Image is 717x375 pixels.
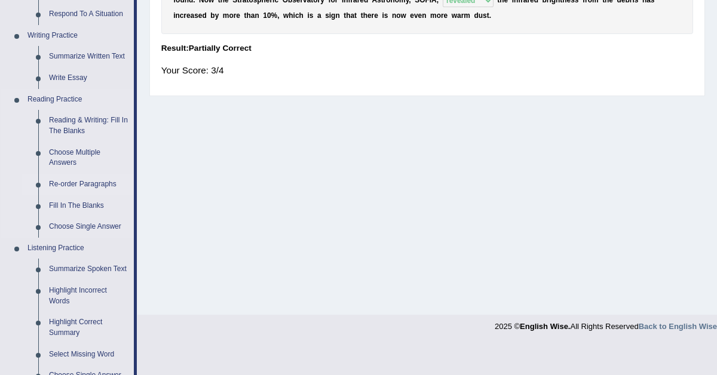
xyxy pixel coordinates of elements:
b: 1 [263,11,267,20]
b: e [236,11,240,20]
b: e [186,11,191,20]
b: s [194,11,198,20]
b: c [180,11,184,20]
b: o [229,11,233,20]
a: Write Essay [44,67,134,89]
b: d [202,11,206,20]
b: y [215,11,219,20]
a: Highlight Correct Summary [44,312,134,343]
b: m [430,11,437,20]
a: Summarize Spoken Text [44,259,134,280]
a: Fill In The Blanks [44,195,134,217]
b: e [410,11,414,20]
a: Reading Practice [22,89,134,110]
b: n [335,11,339,20]
b: n [392,11,396,20]
b: o [396,11,400,20]
b: t [354,11,357,20]
a: Reading & Writing: Fill In The Blanks [44,110,134,142]
b: e [367,11,372,20]
b: , [277,11,279,20]
b: i [329,11,331,20]
a: Writing Practice [22,25,134,47]
div: 2025 © All Rights Reserved [495,315,717,332]
b: w [452,11,457,20]
b: s [384,11,388,20]
b: s [325,11,329,20]
b: h [247,11,251,20]
b: a [317,11,321,20]
b: c [295,11,299,20]
b: t [487,11,489,20]
b: s [310,11,314,20]
a: Listening Practice [22,238,134,259]
b: e [374,11,378,20]
b: w [283,11,289,20]
a: Choose Single Answer [44,216,134,238]
a: Choose Multiple Answers [44,142,134,174]
b: n [255,11,259,20]
b: t [344,11,346,20]
a: Back to English Wise [639,322,717,331]
b: . [489,11,491,20]
b: % [271,11,278,20]
b: h [363,11,367,20]
b: r [234,11,237,20]
b: a [191,11,195,20]
b: i [173,11,175,20]
b: i [382,11,384,20]
b: r [441,11,444,20]
b: t [244,11,247,20]
b: n [175,11,179,20]
b: u [479,11,483,20]
b: h [346,11,350,20]
b: 0 [267,11,271,20]
b: r [183,11,186,20]
b: o [437,11,441,20]
b: v [414,11,418,20]
b: e [418,11,422,20]
b: a [350,11,354,20]
b: e [444,11,448,20]
h4: Result: [161,44,694,53]
b: s [483,11,487,20]
b: e [198,11,203,20]
a: Highlight Incorrect Words [44,280,134,312]
b: w [401,11,406,20]
b: g [331,11,335,20]
b: m [223,11,229,20]
b: i [293,11,295,20]
strong: English Wise. [520,322,570,331]
b: r [372,11,375,20]
a: Re-order Paragraphs [44,174,134,195]
b: m [464,11,470,20]
b: d [474,11,479,20]
b: t [361,11,363,20]
b: b [210,11,215,20]
b: i [307,11,309,20]
a: Summarize Written Text [44,46,134,67]
b: h [289,11,293,20]
a: Select Missing Word [44,344,134,365]
b: h [299,11,304,20]
b: a [251,11,255,20]
div: Your Score: 3/4 [161,58,694,82]
b: n [422,11,426,20]
b: r [461,11,464,20]
a: Respond To A Situation [44,4,134,25]
b: a [457,11,461,20]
